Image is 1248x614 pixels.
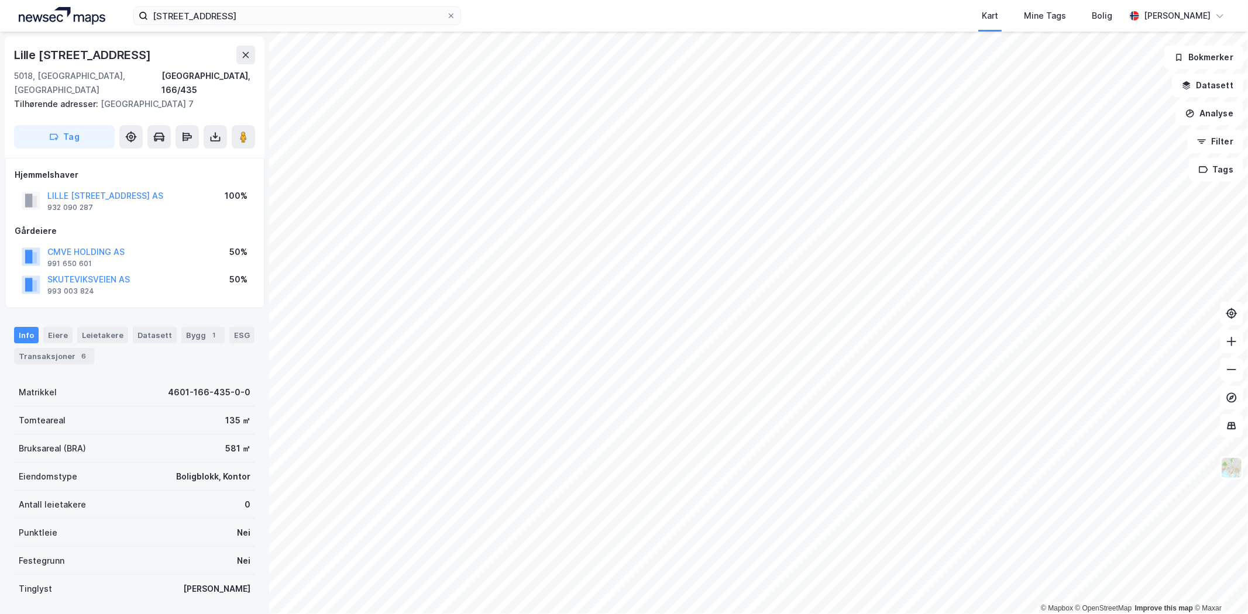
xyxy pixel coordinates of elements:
[1024,9,1066,23] div: Mine Tags
[14,46,153,64] div: Lille [STREET_ADDRESS]
[229,245,247,259] div: 50%
[1187,130,1243,153] button: Filter
[19,385,57,399] div: Matrikkel
[1135,604,1193,612] a: Improve this map
[148,7,446,25] input: Søk på adresse, matrikkel, gårdeiere, leietakere eller personer
[19,498,86,512] div: Antall leietakere
[14,69,161,97] div: 5018, [GEOGRAPHIC_DATA], [GEOGRAPHIC_DATA]
[47,203,93,212] div: 932 090 287
[19,582,52,596] div: Tinglyst
[181,327,225,343] div: Bygg
[1172,74,1243,97] button: Datasett
[133,327,177,343] div: Datasett
[229,327,255,343] div: ESG
[19,470,77,484] div: Eiendomstype
[14,348,94,364] div: Transaksjoner
[43,327,73,343] div: Eiere
[176,470,250,484] div: Boligblokk, Kontor
[78,350,90,362] div: 6
[1041,604,1073,612] a: Mapbox
[1092,9,1112,23] div: Bolig
[77,327,128,343] div: Leietakere
[161,69,255,97] div: [GEOGRAPHIC_DATA], 166/435
[245,498,250,512] div: 0
[1175,102,1243,125] button: Analyse
[1075,604,1132,612] a: OpenStreetMap
[183,582,250,596] div: [PERSON_NAME]
[1189,558,1248,614] iframe: Chat Widget
[225,413,250,427] div: 135 ㎡
[225,189,247,203] div: 100%
[19,413,66,427] div: Tomteareal
[237,554,250,568] div: Nei
[14,97,246,111] div: [GEOGRAPHIC_DATA] 7
[1221,457,1243,479] img: Z
[237,526,250,540] div: Nei
[19,7,105,25] img: logo.a4113a55bc3d86da70a041830d287a7e.svg
[1189,558,1248,614] div: Kontrollprogram for chat
[1189,158,1243,181] button: Tags
[982,9,998,23] div: Kart
[19,441,86,456] div: Bruksareal (BRA)
[14,99,101,109] span: Tilhørende adresser:
[229,272,247,287] div: 50%
[208,329,220,341] div: 1
[47,287,94,296] div: 993 003 824
[168,385,250,399] div: 4601-166-435-0-0
[19,526,57,540] div: Punktleie
[15,224,255,238] div: Gårdeiere
[47,259,92,268] div: 991 650 601
[1144,9,1211,23] div: [PERSON_NAME]
[19,554,64,568] div: Festegrunn
[1164,46,1243,69] button: Bokmerker
[15,168,255,182] div: Hjemmelshaver
[225,441,250,456] div: 581 ㎡
[14,327,39,343] div: Info
[14,125,115,149] button: Tag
